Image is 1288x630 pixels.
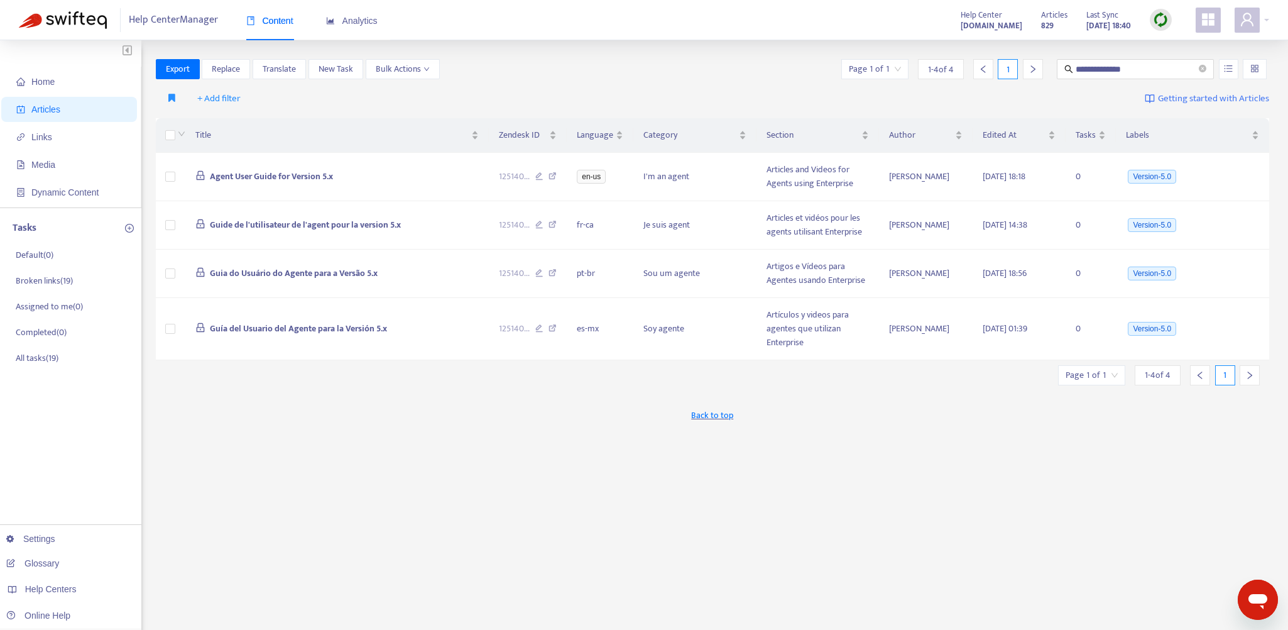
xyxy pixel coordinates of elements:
span: lock [195,323,205,333]
td: Soy agente [633,298,756,360]
th: Section [756,118,879,153]
span: Category [643,128,736,142]
span: appstore [1201,12,1216,27]
span: Version-5.0 [1128,267,1176,280]
p: Default ( 0 ) [16,248,53,262]
span: container [16,188,25,197]
td: 0 [1066,250,1116,298]
span: 125140 ... [499,218,530,232]
th: Tasks [1066,118,1116,153]
span: Articles [31,104,60,114]
span: Guia do Usuário do Agente para a Versão 5.x [210,266,378,280]
span: close-circle [1199,65,1206,72]
th: Author [879,118,973,153]
span: Version-5.0 [1128,218,1176,232]
span: down [178,130,185,138]
span: lock [195,219,205,229]
a: Glossary [6,558,59,568]
span: 1 - 4 of 4 [928,63,954,76]
strong: 829 [1041,19,1054,33]
span: down [423,66,430,72]
button: Bulk Actionsdown [366,59,440,79]
span: right [1029,65,1037,74]
div: 1 [998,59,1018,79]
p: All tasks ( 19 ) [16,351,58,365]
button: Replace [202,59,250,79]
td: [PERSON_NAME] [879,250,973,298]
td: Artículos y videos para agentes que utilizan Enterprise [756,298,879,360]
a: [DOMAIN_NAME] [961,18,1022,33]
button: unordered-list [1219,59,1238,79]
span: 125140 ... [499,322,530,336]
span: home [16,77,25,86]
td: I'm an agent [633,153,756,201]
span: Links [31,132,52,142]
span: Version-5.0 [1128,322,1176,336]
img: Swifteq [19,11,107,29]
iframe: Button to launch messaging window [1238,580,1278,620]
td: Artigos e Vídeos para Agentes usando Enterprise [756,250,879,298]
a: Getting started with Articles [1145,89,1269,109]
td: [PERSON_NAME] [879,153,973,201]
p: Broken links ( 19 ) [16,274,73,287]
span: Home [31,77,55,87]
th: Category [633,118,756,153]
td: 0 [1066,153,1116,201]
span: Content [246,16,293,26]
a: Online Help [6,611,70,621]
span: left [1196,371,1204,380]
td: 0 [1066,201,1116,250]
span: 1 - 4 of 4 [1145,368,1171,382]
span: Export [166,62,190,76]
span: lock [195,267,205,277]
div: 1 [1215,365,1235,385]
strong: [DOMAIN_NAME] [961,19,1022,33]
span: Guide de l'utilisateur de l'agent pour la version 5.x [210,218,401,232]
span: file-image [16,160,25,169]
span: Help Center Manager [129,8,218,32]
span: [DATE] 18:56 [983,266,1027,280]
span: Language [577,128,613,142]
td: 0 [1066,298,1116,360]
button: New Task [308,59,363,79]
strong: [DATE] 18:40 [1086,19,1131,33]
td: Sou um agente [633,250,756,298]
p: Completed ( 0 ) [16,326,67,339]
span: book [246,16,255,25]
button: Translate [253,59,306,79]
span: Title [195,128,469,142]
span: + Add filter [197,91,241,106]
span: Tasks [1076,128,1096,142]
span: Getting started with Articles [1158,92,1269,106]
span: plus-circle [125,224,134,233]
span: Last Sync [1086,8,1118,22]
th: Title [185,118,489,153]
button: + Add filter [188,89,250,109]
td: Je suis agent [633,201,756,250]
td: es-mx [567,298,633,360]
span: right [1245,371,1254,380]
span: Help Centers [25,584,77,594]
span: [DATE] 18:18 [983,169,1025,184]
span: Articles [1041,8,1067,22]
span: Analytics [326,16,378,26]
th: Language [567,118,633,153]
span: Translate [263,62,296,76]
img: image-link [1145,94,1155,104]
span: search [1064,65,1073,74]
span: [DATE] 14:38 [983,218,1027,232]
span: left [979,65,988,74]
th: Labels [1116,118,1269,153]
th: Edited At [973,118,1065,153]
p: Tasks [13,221,36,236]
span: 125140 ... [499,170,530,184]
a: Settings [6,534,55,544]
span: user [1240,12,1255,27]
span: account-book [16,105,25,114]
span: Zendesk ID [499,128,547,142]
span: Version-5.0 [1128,170,1176,184]
span: area-chart [326,16,335,25]
span: Author [889,128,952,142]
span: New Task [319,62,353,76]
span: unordered-list [1224,64,1233,73]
